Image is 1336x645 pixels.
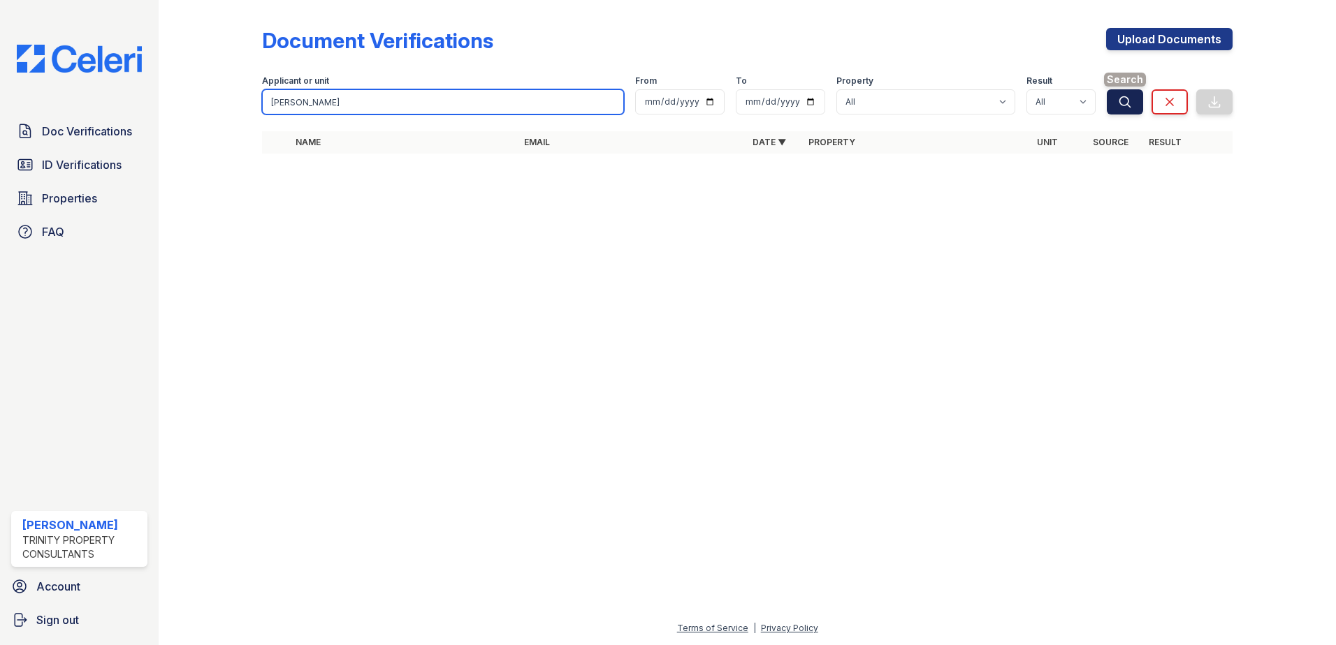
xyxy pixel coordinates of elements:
a: Unit [1037,137,1058,147]
a: Sign out [6,606,153,634]
span: Account [36,578,80,595]
a: Privacy Policy [761,623,818,633]
img: CE_Logo_Blue-a8612792a0a2168367f1c8372b55b34899dd931a85d93a1a3d3e32e68fde9ad4.png [6,45,153,73]
span: FAQ [42,223,64,240]
label: Result [1026,75,1052,87]
a: ID Verifications [11,151,147,179]
button: Search [1107,89,1143,114]
span: ID Verifications [42,156,122,173]
a: Terms of Service [677,623,748,633]
span: Doc Verifications [42,123,132,140]
div: Trinity Property Consultants [22,533,142,561]
div: | [753,623,756,633]
a: Result [1149,137,1182,147]
span: Search [1104,73,1146,87]
a: Email [524,137,550,147]
label: From [635,75,657,87]
label: To [736,75,747,87]
a: Upload Documents [1106,28,1233,50]
a: Date ▼ [753,137,786,147]
span: Properties [42,190,97,207]
a: Account [6,572,153,600]
a: Properties [11,184,147,212]
a: Doc Verifications [11,117,147,145]
label: Applicant or unit [262,75,329,87]
span: Sign out [36,611,79,628]
label: Property [836,75,873,87]
div: Document Verifications [262,28,493,53]
input: Search by name, email, or unit number [262,89,624,114]
a: Name [296,137,321,147]
div: [PERSON_NAME] [22,517,142,533]
a: FAQ [11,218,147,246]
a: Source [1093,137,1128,147]
a: Property [808,137,855,147]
